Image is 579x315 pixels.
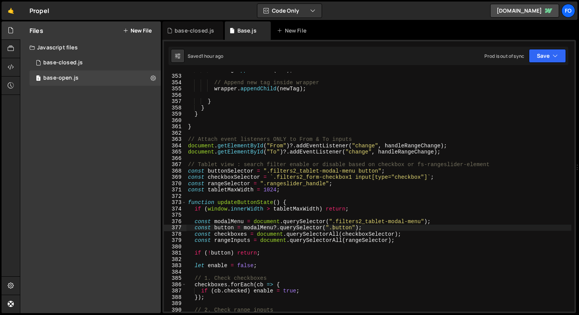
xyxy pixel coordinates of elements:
h2: Files [29,26,43,35]
div: 386 [164,282,186,288]
div: 364 [164,143,186,149]
div: 363 [164,136,186,143]
div: 382 [164,256,186,263]
div: 358 [164,105,186,111]
div: base-open.js [43,75,79,82]
div: 1 hour ago [201,53,224,59]
div: 379 [164,237,186,244]
div: base-closed.js [175,27,214,34]
button: New File [123,28,152,34]
div: 356 [164,92,186,99]
div: Saved [188,53,223,59]
div: Prod is out of sync [484,53,524,59]
div: 376 [164,219,186,225]
div: 390 [164,307,186,313]
div: 369 [164,174,186,181]
div: Base.js [237,27,257,34]
div: 368 [164,168,186,175]
div: 380 [164,244,186,250]
div: 387 [164,288,186,294]
div: 353 [164,73,186,80]
div: 371 [164,187,186,193]
button: Code Only [257,4,322,18]
div: base-closed.js [43,59,83,66]
div: 362 [164,130,186,137]
div: 365 [164,149,186,155]
div: 354 [164,80,186,86]
div: 374 [164,206,186,212]
div: 17111/47461.js [29,55,161,70]
div: New File [277,27,309,34]
span: 1 [36,76,41,82]
div: Javascript files [20,40,161,55]
div: 361 [164,124,186,130]
div: 372 [164,193,186,200]
div: 389 [164,300,186,307]
div: 17111/47186.js [29,70,161,86]
div: 383 [164,263,186,269]
div: 366 [164,155,186,162]
div: Propel [29,6,49,15]
div: 355 [164,86,186,92]
div: 357 [164,98,186,105]
div: 381 [164,250,186,256]
a: [DOMAIN_NAME] [490,4,559,18]
a: 🤙 [2,2,20,20]
div: 375 [164,212,186,219]
a: fo [561,4,575,18]
div: 367 [164,162,186,168]
button: Save [529,49,566,63]
div: 378 [164,231,186,238]
div: 360 [164,118,186,124]
div: 377 [164,225,186,231]
div: 370 [164,181,186,187]
div: 385 [164,275,186,282]
div: 373 [164,199,186,206]
div: 359 [164,111,186,118]
div: 384 [164,269,186,276]
div: 388 [164,294,186,301]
